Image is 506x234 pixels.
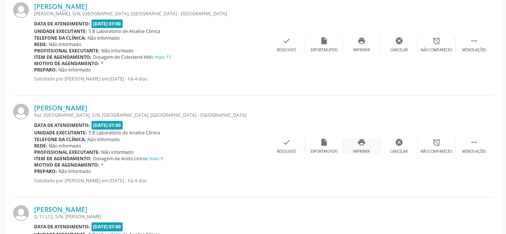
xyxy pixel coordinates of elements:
[390,48,408,53] div: Cancelar
[92,121,123,130] span: [DATE] 07:00
[34,112,268,118] div: Faz. [GEOGRAPHIC_DATA], S/N, [GEOGRAPHIC_DATA], [GEOGRAPHIC_DATA] - [GEOGRAPHIC_DATA]
[92,222,123,231] span: [DATE] 07:00
[395,138,403,146] i: cancel
[34,155,92,162] b: Item de agendamento:
[13,2,29,18] img: img
[462,48,486,53] div: Menos ações
[34,122,90,128] b: Data de atendimento:
[34,213,380,220] div: Q 11 L12, S/N, [PERSON_NAME]
[59,168,91,174] span: Não informado
[320,138,328,146] i: insert_drive_file
[311,48,338,53] div: Exportar (PDF)
[34,54,92,60] b: Item de agendamento:
[34,28,87,34] b: Unidade executante:
[34,41,47,48] b: Rede:
[470,37,478,45] i: 
[282,138,291,146] i: check
[34,104,87,112] a: [PERSON_NAME]
[34,136,86,143] b: Telefone da clínica:
[34,60,99,67] b: Motivo de agendamento:
[353,149,370,154] div: Imprimir
[93,155,163,162] span: Dosagem de Acido Urico
[432,37,441,45] i: alarm_off
[390,149,408,154] div: Cancelar
[92,19,123,28] span: [DATE] 07:00
[34,35,86,41] b: Telefone da clínica:
[49,143,81,149] span: Não informado
[34,76,268,82] p: Solicitado por [PERSON_NAME] em [DATE] - há 4 dias
[34,21,90,27] b: Data de atendimento:
[277,149,296,154] div: Resolvido
[34,162,99,168] b: Motivo de agendamento:
[34,205,87,213] a: [PERSON_NAME]
[420,48,452,53] div: Não compareceu
[93,54,171,60] span: Dosagem de Colesterol Hdl
[34,149,100,155] b: Profissional executante:
[34,67,57,73] b: Preparo:
[146,155,163,162] a: e mais 9
[89,28,160,34] span: S B Laboratorio de Analise Clinica
[470,138,478,146] i: 
[34,143,47,149] b: Rede:
[49,41,81,48] span: Não informado
[87,136,120,143] span: Não informado
[34,48,100,54] b: Profissional executante:
[320,37,328,45] i: insert_drive_file
[89,130,160,136] span: S B Laboratorio de Analise Clinica
[34,130,87,136] b: Unidade executante:
[151,54,171,60] a: e mais 11
[34,10,268,17] div: [PERSON_NAME], S/N, [GEOGRAPHIC_DATA], [GEOGRAPHIC_DATA] - [GEOGRAPHIC_DATA]
[357,37,366,45] i: print
[462,149,486,154] div: Menos ações
[420,149,452,154] div: Não compareceu
[395,37,403,45] i: cancel
[101,48,134,54] span: Não informado
[34,2,87,10] a: [PERSON_NAME]
[87,35,120,41] span: Não informado
[311,149,338,154] div: Exportar (PDF)
[101,149,134,155] span: Não informado
[353,48,370,53] div: Imprimir
[34,177,268,184] p: Solicitado por [PERSON_NAME] em [DATE] - há 4 dias
[13,104,29,119] img: img
[34,224,90,230] b: Data de atendimento:
[432,138,441,146] i: alarm_off
[357,138,366,146] i: print
[277,48,296,53] div: Resolvido
[34,168,57,174] b: Preparo:
[282,37,291,45] i: check
[59,67,91,73] span: Não informado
